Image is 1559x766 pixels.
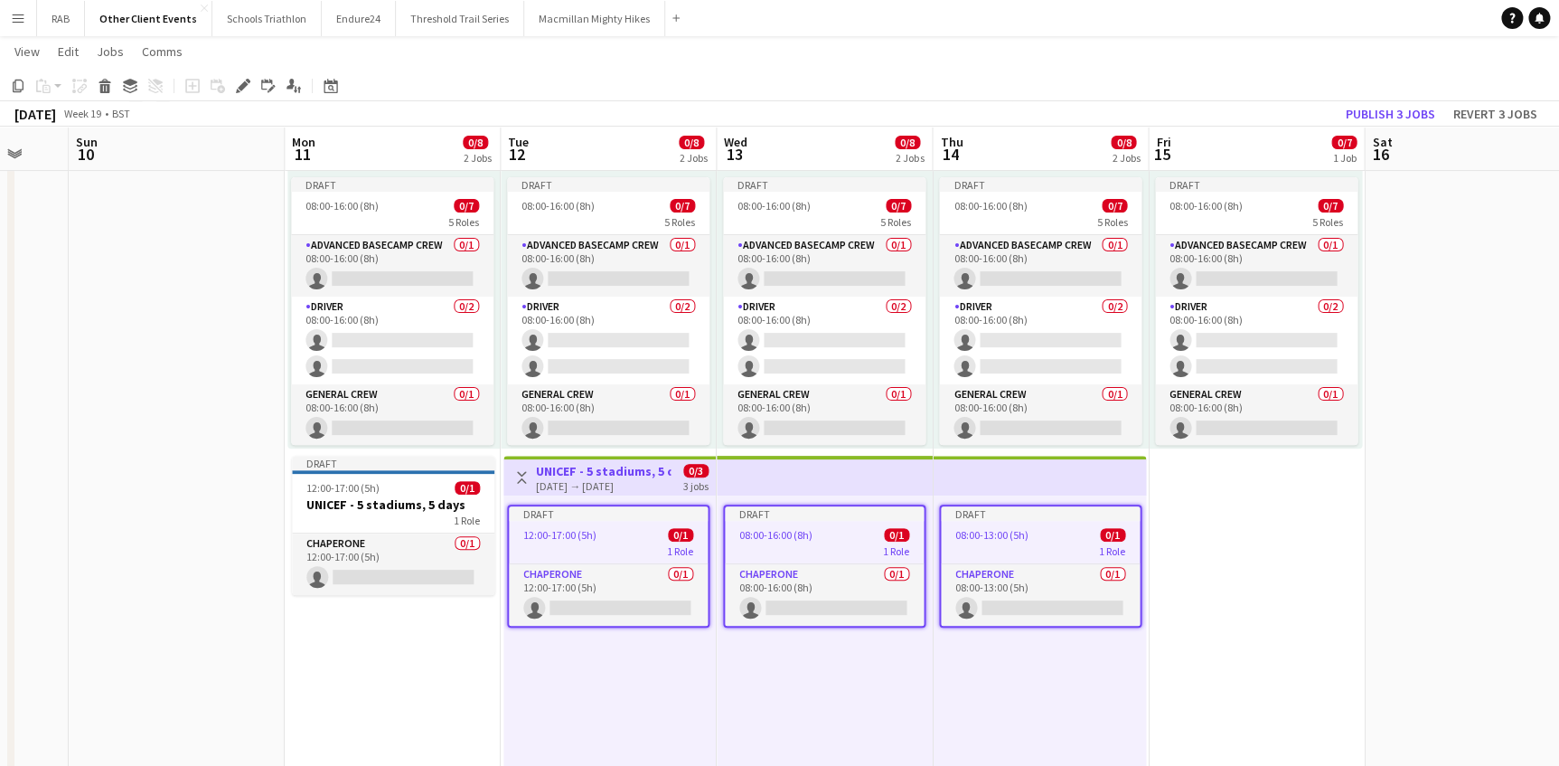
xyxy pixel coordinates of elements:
div: Draft [941,506,1140,521]
app-card-role: Driver0/208:00-16:00 (8h) [507,297,709,384]
span: Thu [940,134,963,150]
app-card-role: Advanced Basecamp Crew0/108:00-16:00 (8h) [291,235,493,297]
div: 1 Job [1332,151,1356,165]
span: 08:00-16:00 (8h) [521,199,595,213]
span: 12 [505,144,529,165]
div: Draft [507,177,709,192]
span: 0/7 [886,199,911,213]
app-card-role: Driver0/208:00-16:00 (8h) [723,297,925,384]
span: 1 Role [883,544,909,558]
div: Draft12:00-17:00 (5h)0/1UNICEF - 5 stadiums, 5 days1 RoleChaperone0/112:00-17:00 (5h) [292,456,494,595]
app-card-role: General Crew0/108:00-16:00 (8h) [939,384,1141,446]
button: Schools Triathlon [212,1,322,36]
span: Edit [58,43,79,60]
span: 0/7 [454,199,479,213]
app-card-role: Driver0/208:00-16:00 (8h) [1155,297,1357,384]
div: BST [112,107,130,120]
button: Threshold Trail Series [396,1,524,36]
span: 0/7 [1102,199,1127,213]
button: Other Client Events [85,1,212,36]
app-card-role: Advanced Basecamp Crew0/108:00-16:00 (8h) [507,235,709,297]
span: 12:00-17:00 (5h) [523,528,596,542]
button: RAB [37,1,85,36]
div: Draft [509,506,708,521]
app-card-role: Advanced Basecamp Crew0/108:00-16:00 (8h) [1155,235,1357,297]
a: View [7,40,47,63]
div: 3 jobs [683,478,709,493]
button: Revert 3 jobs [1446,102,1545,126]
app-job-card: Draft08:00-16:00 (8h)0/75 RolesAdvanced Basecamp Crew0/108:00-16:00 (8h) Driver0/208:00-16:00 (8h... [1155,177,1357,445]
span: 08:00-16:00 (8h) [953,199,1027,213]
button: Macmillan Mighty Hikes [524,1,665,36]
div: Draft [291,177,493,192]
span: 5 Roles [448,215,479,229]
span: 08:00-16:00 (8h) [1169,199,1243,213]
app-job-card: Draft08:00-16:00 (8h)0/75 RolesAdvanced Basecamp Crew0/108:00-16:00 (8h) Driver0/208:00-16:00 (8h... [291,177,493,445]
span: 0/7 [1318,199,1343,213]
span: 0/3 [683,464,709,478]
span: Mon [292,134,315,150]
app-job-card: Draft08:00-16:00 (8h)0/11 RoleChaperone0/108:00-16:00 (8h) [723,505,925,628]
div: Draft [725,506,924,521]
span: 0/8 [679,136,704,149]
button: Endure24 [322,1,396,36]
span: 0/1 [884,528,909,542]
app-card-role: General Crew0/108:00-16:00 (8h) [291,384,493,446]
h3: UNICEF - 5 stadiums, 5 days [292,496,494,513]
span: Fri [1156,134,1170,150]
div: Draft08:00-16:00 (8h)0/75 RolesAdvanced Basecamp Crew0/108:00-16:00 (8h) Driver0/208:00-16:00 (8h... [723,177,925,445]
div: Draft [1155,177,1357,192]
div: 2 Jobs [464,151,492,165]
span: 1 Role [454,514,480,527]
span: 08:00-13:00 (5h) [955,528,1028,542]
span: 08:00-16:00 (8h) [737,199,811,213]
div: Draft [723,177,925,192]
span: 11 [289,144,315,165]
span: 0/8 [895,136,920,149]
a: Jobs [89,40,131,63]
span: 5 Roles [1312,215,1343,229]
span: 16 [1369,144,1392,165]
span: 5 Roles [664,215,695,229]
span: 12:00-17:00 (5h) [306,481,380,495]
h3: UNICEF - 5 stadiums, 5 days [536,463,671,479]
span: Sun [76,134,98,150]
div: Draft [292,456,494,470]
app-card-role: Chaperone0/112:00-17:00 (5h) [509,564,708,626]
app-job-card: Draft12:00-17:00 (5h)0/11 RoleChaperone0/112:00-17:00 (5h) [507,505,709,628]
span: 0/1 [455,481,480,495]
a: Edit [51,40,86,63]
span: Week 19 [60,107,105,120]
app-card-role: Driver0/208:00-16:00 (8h) [291,297,493,384]
span: 5 Roles [1096,215,1127,229]
div: [DATE] [14,105,56,123]
div: 2 Jobs [896,151,924,165]
div: 2 Jobs [680,151,708,165]
span: 14 [937,144,963,165]
span: 15 [1153,144,1170,165]
div: 2 Jobs [1112,151,1140,165]
span: 1 Role [667,544,693,558]
app-card-role: Chaperone0/108:00-16:00 (8h) [725,564,924,626]
span: 08:00-16:00 (8h) [305,199,379,213]
app-job-card: Draft08:00-16:00 (8h)0/75 RolesAdvanced Basecamp Crew0/108:00-16:00 (8h) Driver0/208:00-16:00 (8h... [939,177,1141,445]
a: Comms [135,40,190,63]
span: 10 [73,144,98,165]
span: Comms [142,43,183,60]
app-job-card: Draft08:00-13:00 (5h)0/11 RoleChaperone0/108:00-13:00 (5h) [939,505,1141,628]
app-card-role: General Crew0/108:00-16:00 (8h) [723,384,925,446]
span: View [14,43,40,60]
app-card-role: General Crew0/108:00-16:00 (8h) [1155,384,1357,446]
app-job-card: Draft08:00-16:00 (8h)0/75 RolesAdvanced Basecamp Crew0/108:00-16:00 (8h) Driver0/208:00-16:00 (8h... [507,177,709,445]
span: Wed [724,134,747,150]
span: Jobs [97,43,124,60]
div: Draft [939,177,1141,192]
app-card-role: Chaperone0/108:00-13:00 (5h) [941,564,1140,626]
span: 5 Roles [880,215,911,229]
